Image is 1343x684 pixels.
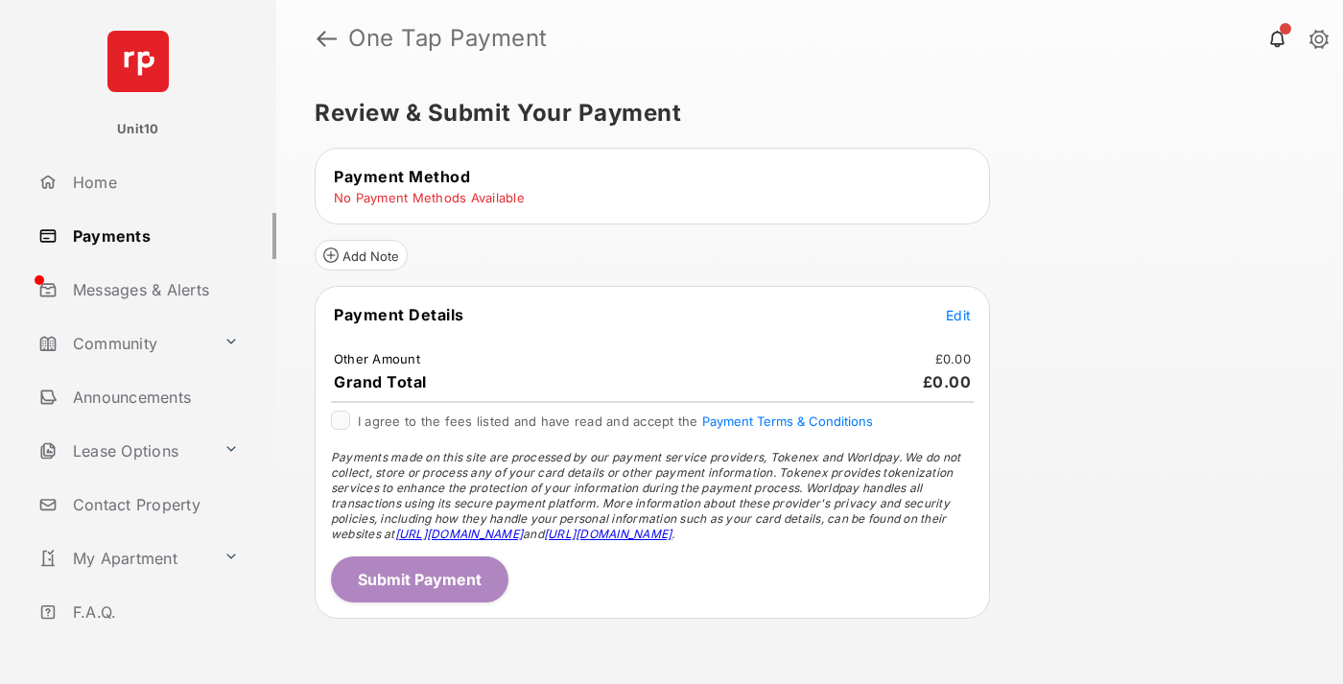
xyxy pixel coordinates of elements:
[31,482,276,528] a: Contact Property
[31,535,216,581] a: My Apartment
[334,167,470,186] span: Payment Method
[334,372,427,391] span: Grand Total
[923,372,972,391] span: £0.00
[31,589,276,635] a: F.A.Q.
[31,320,216,366] a: Community
[333,350,421,367] td: Other Amount
[315,102,1289,125] h5: Review & Submit Your Payment
[946,307,971,323] span: Edit
[31,428,216,474] a: Lease Options
[934,350,972,367] td: £0.00
[31,374,276,420] a: Announcements
[358,413,873,429] span: I agree to the fees listed and have read and accept the
[117,120,159,139] p: Unit10
[544,527,671,541] a: [URL][DOMAIN_NAME]
[331,450,960,541] span: Payments made on this site are processed by our payment service providers, Tokenex and Worldpay. ...
[31,159,276,205] a: Home
[331,556,508,602] button: Submit Payment
[31,213,276,259] a: Payments
[395,527,523,541] a: [URL][DOMAIN_NAME]
[348,27,548,50] strong: One Tap Payment
[31,267,276,313] a: Messages & Alerts
[334,305,464,324] span: Payment Details
[946,305,971,324] button: Edit
[702,413,873,429] button: I agree to the fees listed and have read and accept the
[107,31,169,92] img: svg+xml;base64,PHN2ZyB4bWxucz0iaHR0cDovL3d3dy53My5vcmcvMjAwMC9zdmciIHdpZHRoPSI2NCIgaGVpZ2h0PSI2NC...
[315,240,408,271] button: Add Note
[333,189,526,206] td: No Payment Methods Available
